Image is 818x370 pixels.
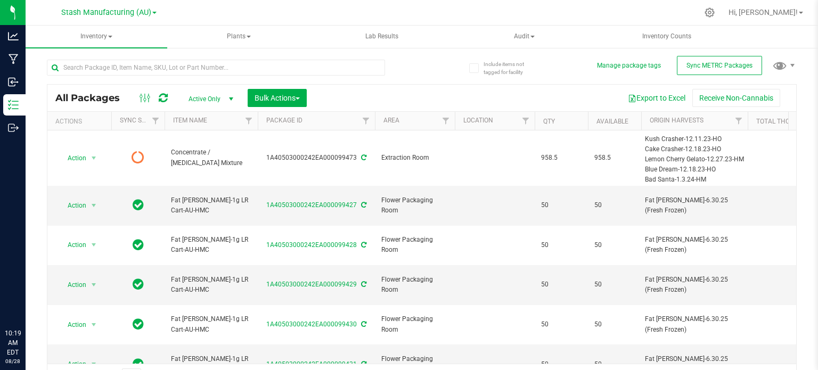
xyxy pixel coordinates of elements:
[645,154,745,165] div: Lemon Cherry Gelato-12.27.23-HM
[677,56,762,75] button: Sync METRC Packages
[381,275,448,295] span: Flower Packaging Room
[311,26,453,48] a: Lab Results
[266,117,302,124] a: Package ID
[541,240,582,250] span: 50
[5,357,21,365] p: 08/28
[58,151,87,166] span: Action
[645,175,745,185] div: Bad Santa-1.3.24-HM
[594,240,635,250] span: 50
[594,153,635,163] span: 958.5
[645,134,745,144] div: Kush Crasher-12.11.23-HO
[359,154,366,161] span: Sync from Compliance System
[359,201,366,209] span: Sync from Compliance System
[58,198,87,213] span: Action
[266,241,357,249] a: 1A40503000242EA000099428
[359,281,366,288] span: Sync from Compliance System
[686,62,752,69] span: Sync METRC Packages
[171,314,251,334] span: Fat [PERSON_NAME]-1g LR Cart-AU-HMC
[168,26,310,48] a: Plants
[266,281,357,288] a: 1A40503000242EA000099429
[594,200,635,210] span: 50
[541,200,582,210] span: 50
[266,201,357,209] a: 1A40503000242EA000099427
[8,122,19,133] inline-svg: Outbound
[645,195,745,216] div: Fat [PERSON_NAME]-6.30.25 (Fresh Frozen)
[8,54,19,64] inline-svg: Manufacturing
[543,118,555,125] a: Qty
[171,195,251,216] span: Fat [PERSON_NAME]-1g LR Cart-AU-HMC
[692,89,780,107] button: Receive Non-Cannabis
[650,117,704,124] a: Origin Harvests
[61,8,151,17] span: Stash Manufacturing (AU)
[171,275,251,295] span: Fat [PERSON_NAME]-1g LR Cart-AU-HMC
[132,150,144,165] span: Pending Sync
[645,235,745,255] div: Fat [PERSON_NAME]-6.30.25 (Fresh Frozen)
[756,118,795,125] a: Total THC%
[594,319,635,330] span: 50
[596,26,738,48] a: Inventory Counts
[596,118,628,125] a: Available
[351,32,413,41] span: Lab Results
[87,151,101,166] span: select
[266,320,357,328] a: 1A40503000242EA000099430
[133,198,144,212] span: In Sync
[8,77,19,87] inline-svg: Inbound
[437,112,455,130] a: Filter
[541,279,582,290] span: 50
[703,7,716,18] div: Manage settings
[729,8,798,17] span: Hi, [PERSON_NAME]!
[8,31,19,42] inline-svg: Analytics
[11,285,43,317] iframe: Resource center
[621,89,692,107] button: Export to Excel
[645,165,745,175] div: Blue Dream-12.18.23-HO
[147,112,165,130] a: Filter
[171,147,251,168] span: Concentrate / [MEDICAL_DATA] Mixture
[5,328,21,357] p: 10:19 AM EDT
[133,237,144,252] span: In Sync
[255,94,300,102] span: Bulk Actions
[454,26,594,47] span: Audit
[266,360,357,368] a: 1A40503000242EA000099431
[171,235,251,255] span: Fat [PERSON_NAME]-1g LR Cart-AU-HMC
[645,314,745,334] div: Fat [PERSON_NAME]-6.30.25 (Fresh Frozen)
[453,26,595,48] a: Audit
[58,277,87,292] span: Action
[381,235,448,255] span: Flower Packaging Room
[55,118,107,125] div: Actions
[645,275,745,295] div: Fat [PERSON_NAME]-6.30.25 (Fresh Frozen)
[31,283,44,296] iframe: Resource center unread badge
[240,112,258,130] a: Filter
[517,112,535,130] a: Filter
[628,32,706,41] span: Inventory Counts
[730,112,748,130] a: Filter
[87,277,101,292] span: select
[58,237,87,252] span: Action
[357,112,375,130] a: Filter
[484,60,537,76] span: Include items not tagged for facility
[381,153,448,163] span: Extraction Room
[541,153,582,163] span: 958.5
[594,279,635,290] span: 50
[87,198,101,213] span: select
[169,26,309,47] span: Plants
[359,241,366,249] span: Sync from Compliance System
[8,100,19,110] inline-svg: Inventory
[133,317,144,332] span: In Sync
[381,314,448,334] span: Flower Packaging Room
[359,320,366,328] span: Sync from Compliance System
[47,60,385,76] input: Search Package ID, Item Name, SKU, Lot or Part Number...
[173,117,207,124] a: Item Name
[597,61,661,70] button: Manage package tags
[463,117,493,124] a: Location
[381,195,448,216] span: Flower Packaging Room
[26,26,167,48] a: Inventory
[359,360,366,368] span: Sync from Compliance System
[87,317,101,332] span: select
[541,359,582,369] span: 50
[541,319,582,330] span: 50
[256,153,377,163] div: 1A40503000242EA000099473
[120,117,161,124] a: Sync Status
[645,144,745,154] div: Cake Crasher-12.18.23-HO
[58,317,87,332] span: Action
